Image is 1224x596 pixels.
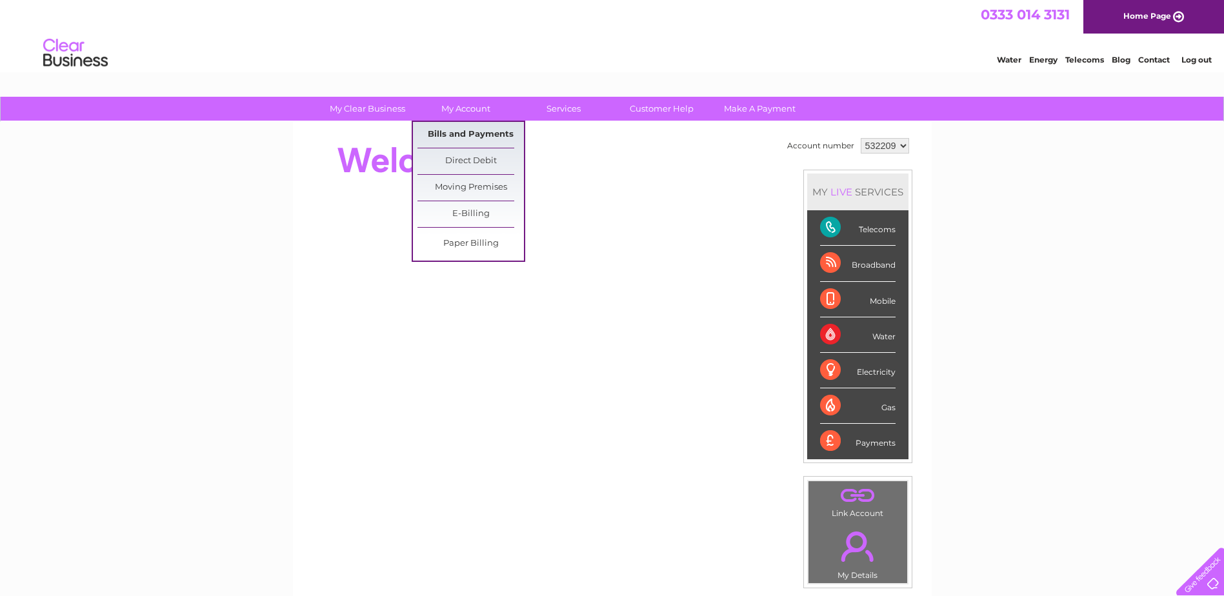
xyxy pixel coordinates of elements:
[808,481,908,521] td: Link Account
[417,175,524,201] a: Moving Premises
[308,7,918,63] div: Clear Business is a trading name of Verastar Limited (registered in [GEOGRAPHIC_DATA] No. 3667643...
[1112,55,1130,65] a: Blog
[707,97,813,121] a: Make A Payment
[820,210,896,246] div: Telecoms
[997,55,1021,65] a: Water
[43,34,108,73] img: logo.png
[608,97,715,121] a: Customer Help
[417,231,524,257] a: Paper Billing
[820,317,896,353] div: Water
[807,174,908,210] div: MY SERVICES
[1138,55,1170,65] a: Contact
[1065,55,1104,65] a: Telecoms
[417,122,524,148] a: Bills and Payments
[828,186,855,198] div: LIVE
[820,424,896,459] div: Payments
[808,521,908,584] td: My Details
[412,97,519,121] a: My Account
[981,6,1070,23] a: 0333 014 3131
[510,97,617,121] a: Services
[784,135,858,157] td: Account number
[417,148,524,174] a: Direct Debit
[820,388,896,424] div: Gas
[1181,55,1212,65] a: Log out
[314,97,421,121] a: My Clear Business
[1029,55,1058,65] a: Energy
[820,246,896,281] div: Broadband
[812,484,904,507] a: .
[417,201,524,227] a: E-Billing
[820,282,896,317] div: Mobile
[812,524,904,569] a: .
[820,353,896,388] div: Electricity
